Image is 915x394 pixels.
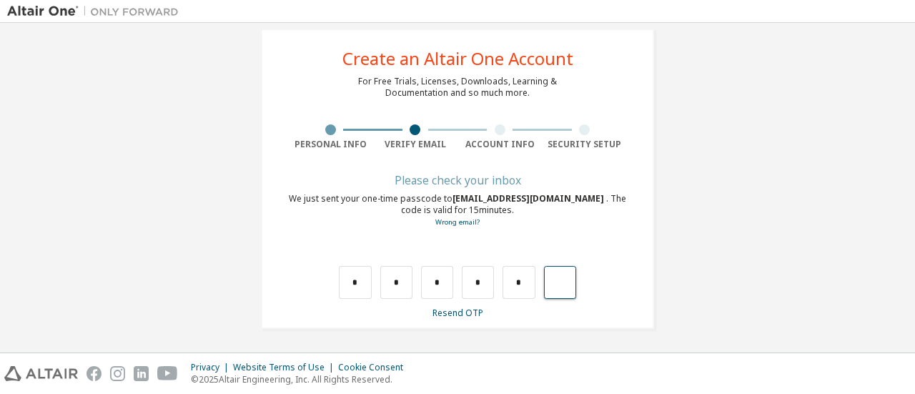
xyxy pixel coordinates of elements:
[86,366,102,381] img: facebook.svg
[338,362,412,373] div: Cookie Consent
[432,307,483,319] a: Resend OTP
[435,217,480,227] a: Go back to the registration form
[134,366,149,381] img: linkedin.svg
[342,50,573,67] div: Create an Altair One Account
[157,366,178,381] img: youtube.svg
[457,139,543,150] div: Account Info
[288,193,627,228] div: We just sent your one-time passcode to . The code is valid for 15 minutes.
[543,139,628,150] div: Security Setup
[288,176,627,184] div: Please check your inbox
[110,366,125,381] img: instagram.svg
[358,76,557,99] div: For Free Trials, Licenses, Downloads, Learning & Documentation and so much more.
[191,373,412,385] p: © 2025 Altair Engineering, Inc. All Rights Reserved.
[288,139,373,150] div: Personal Info
[233,362,338,373] div: Website Terms of Use
[4,366,78,381] img: altair_logo.svg
[191,362,233,373] div: Privacy
[373,139,458,150] div: Verify Email
[452,192,606,205] span: [EMAIL_ADDRESS][DOMAIN_NAME]
[7,4,186,19] img: Altair One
